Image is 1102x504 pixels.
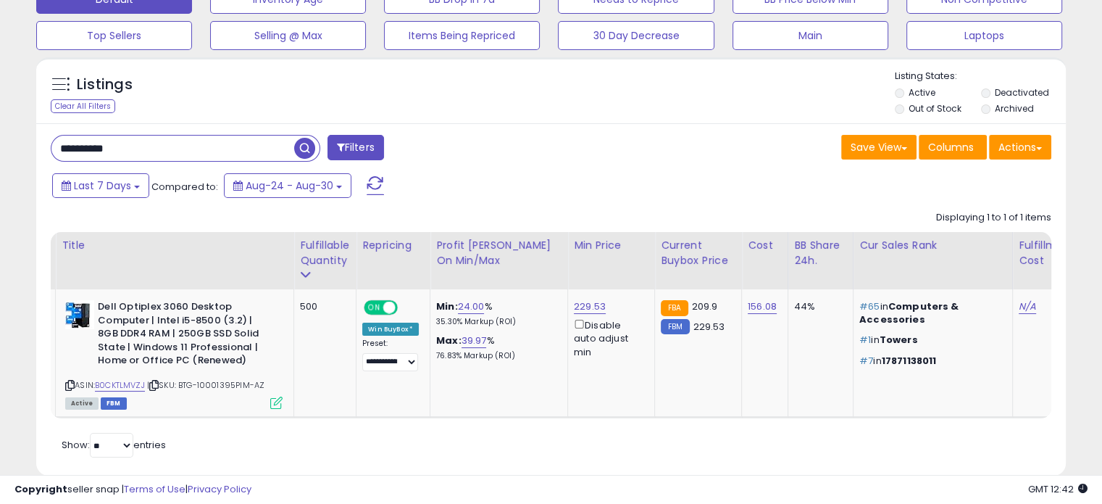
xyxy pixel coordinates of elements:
button: Laptops [906,21,1062,50]
label: Active [909,86,935,99]
h5: Listings [77,75,133,95]
p: in [859,300,1001,326]
span: Compared to: [151,180,218,194]
span: Computers & Accessories [859,299,959,326]
a: B0CKTLMVZJ [95,379,145,392]
div: Win BuyBox * [362,323,419,336]
label: Archived [994,102,1033,115]
div: Repricing [362,238,424,253]
span: ON [365,302,383,314]
span: #7 [859,354,873,368]
b: Dell Optiplex 3060 Desktop Computer | Intel i5-8500 (3.2) | 8GB DDR4 RAM | 250GB SSD Solid State ... [98,300,274,371]
a: 229.53 [574,299,606,314]
div: % [436,300,556,327]
div: 500 [300,300,345,313]
button: Filters [327,135,384,160]
span: OFF [396,302,419,314]
span: FBM [101,397,127,410]
span: Show: entries [62,438,166,452]
div: % [436,334,556,361]
a: N/A [1019,299,1036,314]
img: 41OdV0VUwAL._SL40_.jpg [65,300,94,329]
button: Aug-24 - Aug-30 [224,173,351,198]
p: in [859,355,1001,368]
span: Aug-24 - Aug-30 [246,178,333,193]
b: Min: [436,299,458,313]
button: Selling @ Max [210,21,366,50]
strong: Copyright [14,482,67,496]
span: #1 [859,333,871,347]
div: BB Share 24h. [794,238,847,268]
span: All listings currently available for purchase on Amazon [65,397,99,410]
button: 30 Day Decrease [558,21,714,50]
button: Top Sellers [36,21,192,50]
span: Last 7 Days [74,178,131,193]
span: 17871138011 [882,354,937,368]
a: Privacy Policy [188,482,251,496]
span: Columns [928,140,974,154]
span: | SKU: BTG-10001395PIM-AZ [147,379,264,391]
button: Last 7 Days [52,173,149,198]
p: in [859,334,1001,347]
span: Towers [880,333,918,347]
label: Deactivated [994,86,1048,99]
label: Out of Stock [909,102,961,115]
button: Columns [919,135,987,160]
div: Cur Sales Rank [859,238,1006,253]
div: 44% [794,300,842,313]
p: 35.30% Markup (ROI) [436,317,556,327]
button: Save View [841,135,917,160]
a: 24.00 [458,299,485,314]
p: Listing States: [895,70,1066,83]
div: Cost [748,238,782,253]
p: 76.83% Markup (ROI) [436,351,556,361]
div: ASIN: [65,300,283,408]
div: Disable auto adjust min [574,317,643,359]
div: Profit [PERSON_NAME] on Min/Max [436,238,562,268]
div: Current Buybox Price [661,238,735,268]
small: FBA [661,300,688,316]
button: Items Being Repriced [384,21,540,50]
div: Fulfillment Cost [1019,238,1074,268]
b: Max: [436,334,462,347]
th: The percentage added to the cost of goods (COGS) that forms the calculator for Min & Max prices. [430,232,568,289]
div: Displaying 1 to 1 of 1 items [936,211,1051,225]
span: 229.53 [693,320,725,334]
button: Actions [989,135,1051,160]
div: Min Price [574,238,648,253]
button: Main [732,21,888,50]
span: 2025-09-8 12:42 GMT [1028,482,1088,496]
div: Clear All Filters [51,99,115,113]
a: Terms of Use [124,482,185,496]
div: seller snap | | [14,483,251,497]
small: FBM [661,319,689,334]
div: Fulfillable Quantity [300,238,350,268]
div: Title [62,238,288,253]
span: #65 [859,299,880,313]
span: 209.9 [692,299,718,313]
a: 39.97 [462,334,487,348]
a: 156.08 [748,299,777,314]
div: Preset: [362,339,419,371]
